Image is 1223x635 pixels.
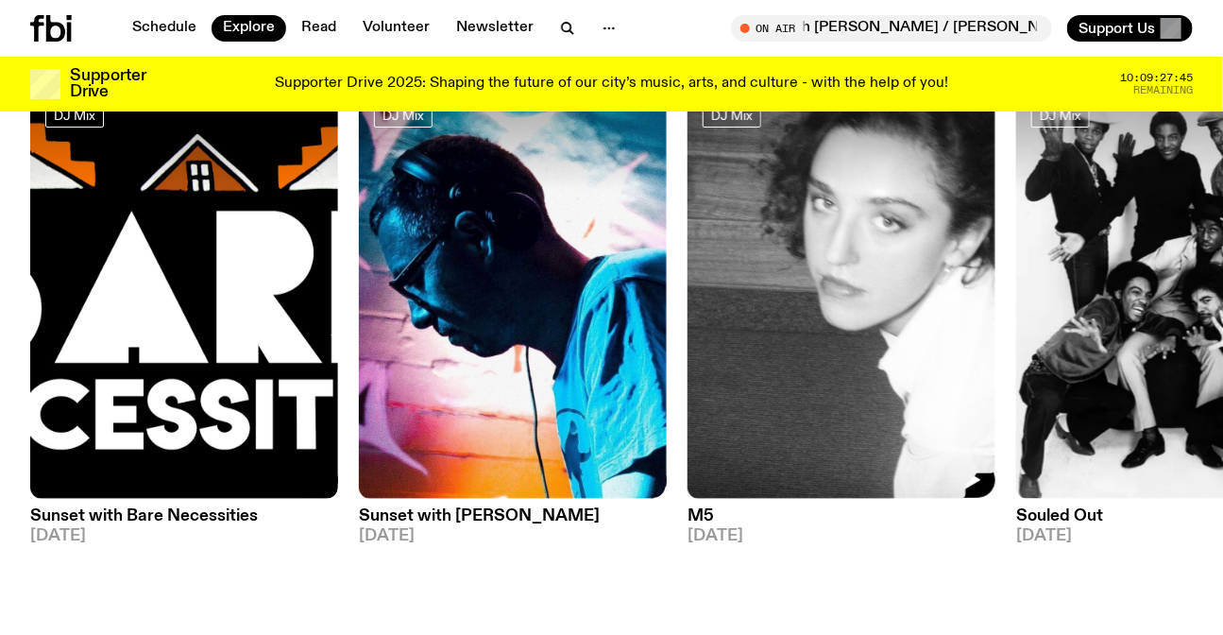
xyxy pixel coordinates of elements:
img: Bare Necessities [30,88,338,499]
p: Supporter Drive 2025: Shaping the future of our city’s music, arts, and culture - with the help o... [275,76,948,93]
h3: M5 [688,508,995,524]
a: DJ Mix [703,103,761,128]
a: DJ Mix [1031,103,1090,128]
span: DJ Mix [1040,108,1081,122]
span: DJ Mix [711,108,753,122]
span: [DATE] [688,528,995,544]
span: [DATE] [359,528,667,544]
img: Simon Caldwell stands side on, looking downwards. He has headphones on. Behind him is a brightly ... [359,88,667,499]
a: DJ Mix [374,103,433,128]
a: Newsletter [445,15,545,42]
span: Support Us [1079,20,1155,37]
h3: Sunset with [PERSON_NAME] [359,508,667,524]
a: Read [290,15,348,42]
button: On AirLunch with [PERSON_NAME] / [PERSON_NAME] for [MEDICAL_DATA] Interview [731,15,1052,42]
a: Explore [212,15,286,42]
a: Schedule [121,15,208,42]
h3: Sunset with Bare Necessities [30,508,338,524]
span: DJ Mix [54,108,95,122]
button: Support Us [1067,15,1193,42]
span: DJ Mix [382,108,424,122]
span: Remaining [1133,85,1193,95]
a: Sunset with Bare Necessities[DATE] [30,499,338,544]
h3: Supporter Drive [70,68,145,100]
a: DJ Mix [45,103,104,128]
a: Volunteer [351,15,441,42]
span: 10:09:27:45 [1120,73,1193,83]
span: [DATE] [30,528,338,544]
a: Sunset with [PERSON_NAME][DATE] [359,499,667,544]
img: A black and white photo of Lilly wearing a white blouse and looking up at the camera. [688,88,995,499]
a: M5[DATE] [688,499,995,544]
